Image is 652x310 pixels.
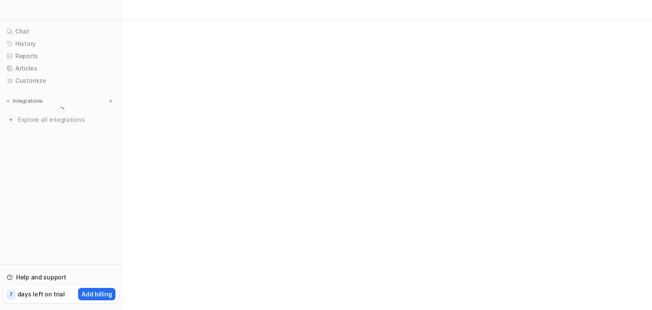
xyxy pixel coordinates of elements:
img: menu_add.svg [108,98,114,104]
a: Chat [3,25,118,37]
p: Add billing [81,290,112,299]
span: Explore all integrations [18,113,115,127]
a: Explore all integrations [3,114,118,126]
a: Reports [3,50,118,62]
img: expand menu [5,98,11,104]
button: Add billing [78,288,115,300]
a: Customize [3,75,118,87]
a: Help and support [3,271,118,283]
a: History [3,38,118,50]
p: days left on trial [17,290,65,299]
button: Integrations [3,97,45,105]
a: Articles [3,62,118,74]
img: explore all integrations [7,116,15,124]
p: Integrations [13,98,43,104]
p: 7 [9,291,13,299]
